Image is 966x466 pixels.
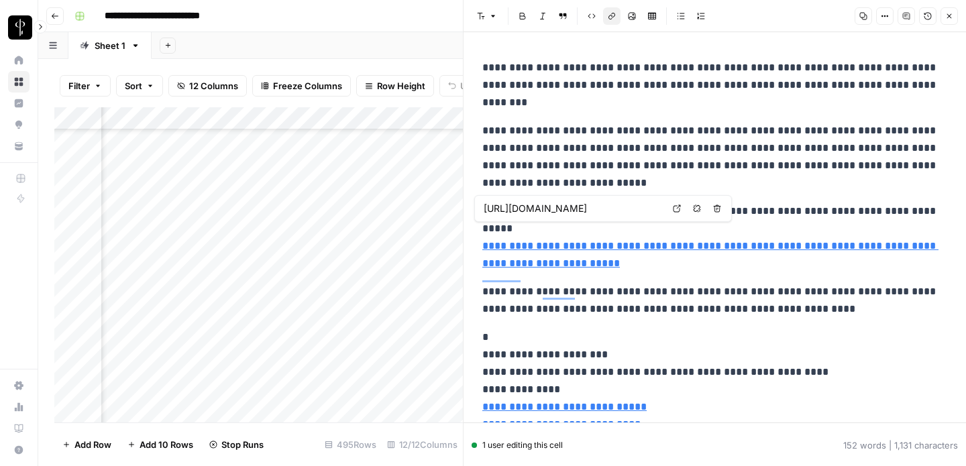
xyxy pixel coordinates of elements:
button: Undo [439,75,492,97]
button: Freeze Columns [252,75,351,97]
button: 12 Columns [168,75,247,97]
a: Learning Hub [8,418,30,439]
span: Sort [125,79,142,93]
span: Freeze Columns [273,79,342,93]
span: Add 10 Rows [140,438,193,451]
a: Browse [8,71,30,93]
span: Row Height [377,79,425,93]
span: Add Row [74,438,111,451]
a: Opportunities [8,114,30,135]
div: 152 words | 1,131 characters [843,439,958,452]
button: Help + Support [8,439,30,461]
span: Filter [68,79,90,93]
button: Stop Runs [201,434,272,455]
button: Add Row [54,434,119,455]
a: Settings [8,375,30,396]
img: LP Production Workloads Logo [8,15,32,40]
span: 12 Columns [189,79,238,93]
a: Your Data [8,135,30,157]
a: Sheet 1 [68,32,152,59]
a: Insights [8,93,30,114]
div: 495 Rows [319,434,382,455]
div: 12/12 Columns [382,434,463,455]
button: Sort [116,75,163,97]
a: Home [8,50,30,71]
button: Add 10 Rows [119,434,201,455]
span: Stop Runs [221,438,264,451]
div: 1 user editing this cell [472,439,563,451]
div: Sheet 1 [95,39,125,52]
button: Filter [60,75,111,97]
button: Workspace: LP Production Workloads [8,11,30,44]
a: Usage [8,396,30,418]
button: Row Height [356,75,434,97]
